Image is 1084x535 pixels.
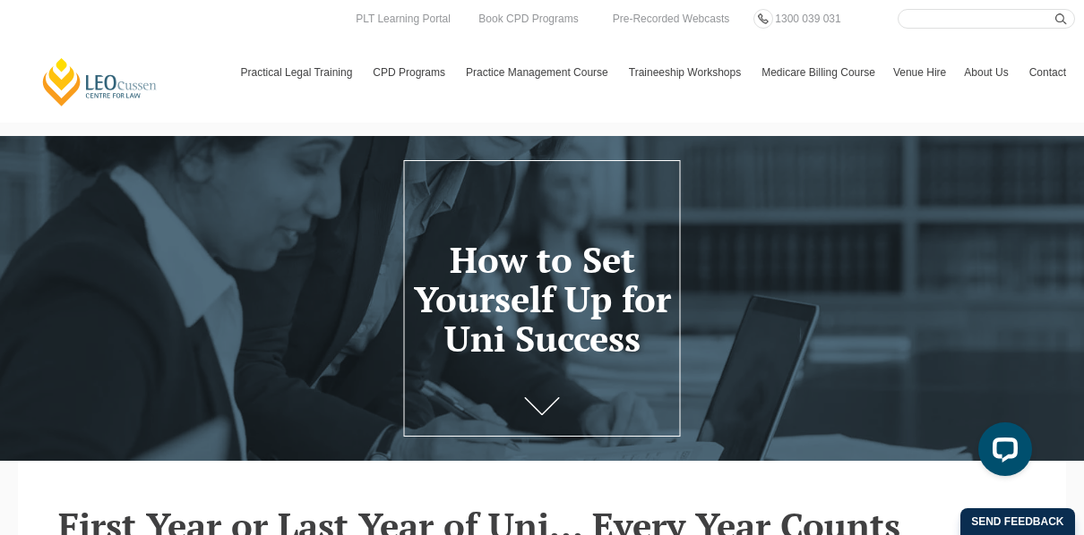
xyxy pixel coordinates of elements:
[474,9,582,29] a: Book CPD Programs
[964,415,1039,490] iframe: LiveChat chat widget
[775,13,840,25] span: 1300 039 031
[770,9,845,29] a: 1300 039 031
[620,47,753,98] a: Traineeship Workshops
[753,47,884,98] a: Medicare Billing Course
[412,240,672,358] h1: How to Set Yourself Up for Uni Success
[232,47,365,98] a: Practical Legal Training
[608,9,735,29] a: Pre-Recorded Webcasts
[457,47,620,98] a: Practice Management Course
[40,56,159,107] a: [PERSON_NAME] Centre for Law
[351,9,455,29] a: PLT Learning Portal
[1020,47,1075,98] a: Contact
[955,47,1019,98] a: About Us
[364,47,457,98] a: CPD Programs
[884,47,955,98] a: Venue Hire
